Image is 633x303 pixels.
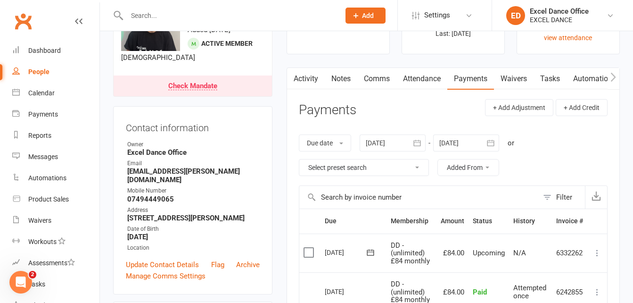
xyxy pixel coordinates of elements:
[28,68,49,76] div: People
[12,104,99,125] a: Payments
[127,195,260,203] strong: 07494449065
[29,271,36,278] span: 2
[391,241,430,265] span: DD - (unlimited) £84 monthly
[556,99,608,116] button: + Add Credit
[127,244,260,252] div: Location
[28,47,61,54] div: Dashboard
[506,6,525,25] div: ED
[447,68,494,90] a: Payments
[508,137,514,149] div: or
[509,209,552,233] th: History
[28,132,51,139] div: Reports
[12,146,99,168] a: Messages
[211,259,224,270] a: Flag
[126,259,199,270] a: Update Contact Details
[552,209,587,233] th: Invoice #
[127,186,260,195] div: Mobile Number
[424,5,450,26] span: Settings
[12,252,99,274] a: Assessments
[12,61,99,83] a: People
[28,195,69,203] div: Product Sales
[12,231,99,252] a: Workouts
[485,99,553,116] button: + Add Adjustment
[534,68,567,90] a: Tasks
[321,209,386,233] th: Due
[127,225,260,234] div: Date of Birth
[124,9,333,22] input: Search...
[127,233,260,241] strong: [DATE]
[357,68,396,90] a: Comms
[469,209,509,233] th: Status
[126,270,206,282] a: Manage Comms Settings
[127,167,260,184] strong: [EMAIL_ADDRESS][PERSON_NAME][DOMAIN_NAME]
[127,140,260,149] div: Owner
[544,34,592,42] a: view attendance
[127,159,260,168] div: Email
[28,174,66,182] div: Automations
[325,245,368,260] div: [DATE]
[28,217,51,224] div: Waivers
[473,288,487,296] span: Paid
[299,186,538,209] input: Search by invoice number
[556,192,572,203] div: Filter
[12,168,99,189] a: Automations
[12,83,99,104] a: Calendar
[12,210,99,231] a: Waivers
[9,271,32,294] iframe: Intercom live chat
[530,7,589,16] div: Excel Dance Office
[436,209,469,233] th: Amount
[396,68,447,90] a: Attendance
[437,159,499,176] button: Added From
[386,209,436,233] th: Membership
[236,259,260,270] a: Archive
[28,238,57,245] div: Workouts
[530,16,589,24] div: EXCEL DANCE
[28,89,55,97] div: Calendar
[11,9,35,33] a: Clubworx
[345,8,386,24] button: Add
[473,249,505,257] span: Upcoming
[121,53,195,62] span: [DEMOGRAPHIC_DATA]
[552,234,587,273] td: 6332262
[567,68,623,90] a: Automations
[299,135,351,151] button: Due date
[287,68,325,90] a: Activity
[436,234,469,273] td: £84.00
[538,186,585,209] button: Filter
[362,12,374,19] span: Add
[513,284,546,300] span: Attempted once
[127,214,260,222] strong: [STREET_ADDRESS][PERSON_NAME]
[325,284,368,299] div: [DATE]
[299,103,356,118] h3: Payments
[325,68,357,90] a: Notes
[513,249,526,257] span: N/A
[12,125,99,146] a: Reports
[127,148,260,157] strong: Excel Dance Office
[28,110,58,118] div: Payments
[28,280,45,288] div: Tasks
[28,259,75,267] div: Assessments
[28,153,58,160] div: Messages
[12,274,99,295] a: Tasks
[12,189,99,210] a: Product Sales
[168,83,217,90] div: Check Mandate
[201,40,253,47] span: Active member
[494,68,534,90] a: Waivers
[126,119,260,133] h3: Contact information
[12,40,99,61] a: Dashboard
[127,206,260,215] div: Address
